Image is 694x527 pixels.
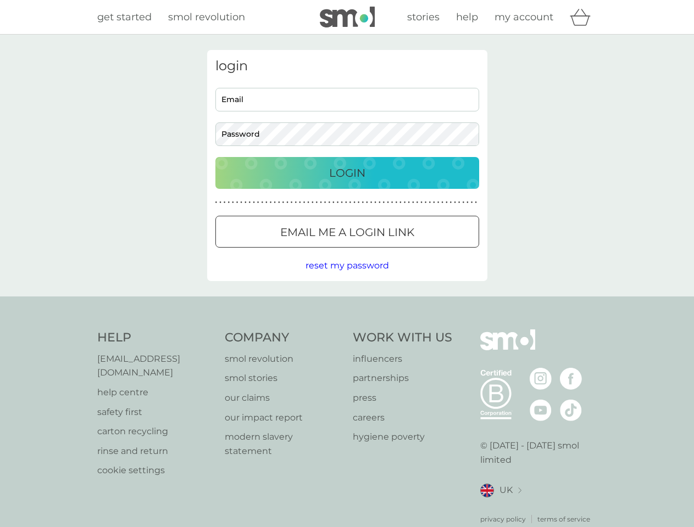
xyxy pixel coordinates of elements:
[245,200,247,205] p: ●
[261,200,263,205] p: ●
[480,514,526,524] a: privacy policy
[353,200,356,205] p: ●
[383,200,385,205] p: ●
[306,260,389,271] span: reset my password
[225,391,342,405] a: our claims
[257,200,259,205] p: ●
[437,200,440,205] p: ●
[353,391,452,405] a: press
[456,9,478,25] a: help
[471,200,473,205] p: ●
[215,157,479,189] button: Login
[329,164,365,182] p: Login
[480,329,535,367] img: smol
[362,200,364,205] p: ●
[353,371,452,385] a: partnerships
[425,200,427,205] p: ●
[303,200,306,205] p: ●
[530,368,552,390] img: visit the smol Instagram page
[467,200,469,205] p: ●
[168,9,245,25] a: smol revolution
[537,514,590,524] a: terms of service
[374,200,376,205] p: ●
[417,200,419,205] p: ●
[215,200,218,205] p: ●
[97,444,214,458] a: rinse and return
[219,200,221,205] p: ●
[97,463,214,478] a: cookie settings
[499,483,513,497] span: UK
[446,200,448,205] p: ●
[341,200,343,205] p: ●
[433,200,435,205] p: ●
[215,216,479,248] button: Email me a login link
[320,200,322,205] p: ●
[458,200,460,205] p: ●
[225,430,342,458] p: modern slavery statement
[399,200,402,205] p: ●
[97,405,214,419] a: safety first
[291,200,293,205] p: ●
[404,200,406,205] p: ●
[225,371,342,385] a: smol stories
[408,200,410,205] p: ●
[168,11,245,23] span: smol revolution
[97,329,214,346] h4: Help
[280,223,414,241] p: Email me a login link
[97,352,214,380] a: [EMAIL_ADDRESS][DOMAIN_NAME]
[265,200,268,205] p: ●
[353,352,452,366] a: influencers
[286,200,288,205] p: ●
[253,200,255,205] p: ●
[407,9,440,25] a: stories
[462,200,464,205] p: ●
[240,200,242,205] p: ●
[353,430,452,444] a: hygiene poverty
[353,411,452,425] a: careers
[328,200,330,205] p: ●
[370,200,373,205] p: ●
[475,200,477,205] p: ●
[215,58,479,74] h3: login
[480,439,597,467] p: © [DATE] - [DATE] smol limited
[495,9,553,25] a: my account
[249,200,251,205] p: ●
[97,424,214,439] a: carton recycling
[518,487,521,494] img: select a new location
[387,200,389,205] p: ●
[456,11,478,23] span: help
[441,200,443,205] p: ●
[570,6,597,28] div: basket
[278,200,280,205] p: ●
[97,9,152,25] a: get started
[320,7,375,27] img: smol
[282,200,285,205] p: ●
[225,352,342,366] a: smol revolution
[306,259,389,273] button: reset my password
[332,200,335,205] p: ●
[560,368,582,390] img: visit the smol Facebook page
[97,385,214,400] p: help centre
[225,329,342,346] h4: Company
[307,200,309,205] p: ●
[349,200,352,205] p: ●
[412,200,414,205] p: ●
[232,200,234,205] p: ●
[274,200,276,205] p: ●
[454,200,456,205] p: ●
[225,411,342,425] a: our impact report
